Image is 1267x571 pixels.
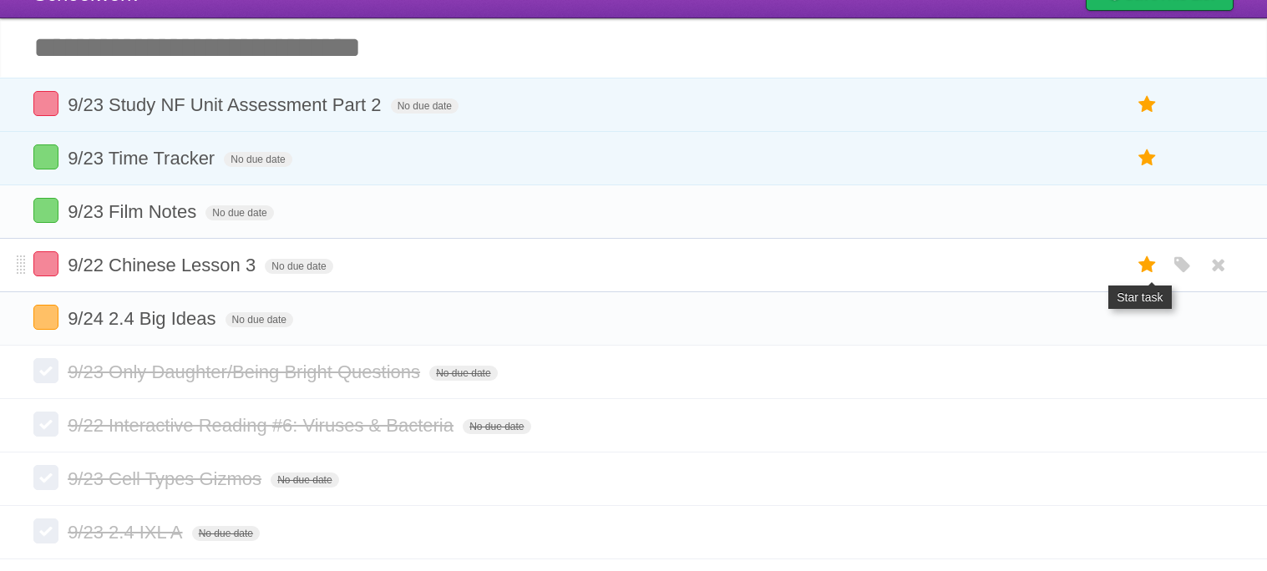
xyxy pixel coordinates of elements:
[224,152,291,167] span: No due date
[192,526,260,541] span: No due date
[68,94,385,115] span: 9/23 Study NF Unit Assessment Part 2
[33,251,58,276] label: Done
[265,259,332,274] span: No due date
[68,201,200,222] span: 9/23 Film Notes
[391,99,459,114] span: No due date
[1132,144,1163,172] label: Star task
[271,472,338,488] span: No due date
[205,205,273,220] span: No due date
[68,522,186,543] span: 9/23 2.4 IXL A
[68,468,266,489] span: 9/23 Cell Types Gizmos
[68,255,260,275] span: 9/22 Chinese Lesson 3
[226,312,293,327] span: No due date
[33,358,58,383] label: Done
[68,308,220,329] span: 9/24 2.4 Big Ideas
[33,91,58,116] label: Done
[68,361,424,382] span: 9/23 Only Daughter/Being Bright Questions
[33,305,58,330] label: Done
[1132,91,1163,119] label: Star task
[33,465,58,490] label: Done
[68,148,219,169] span: 9/23 Time Tracker
[68,415,458,436] span: 9/22 Interactive Reading #6: Viruses & Bacteria
[1132,251,1163,279] label: Star task
[33,412,58,437] label: Done
[463,419,530,434] span: No due date
[33,144,58,169] label: Done
[33,198,58,223] label: Done
[33,518,58,543] label: Done
[429,366,497,381] span: No due date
